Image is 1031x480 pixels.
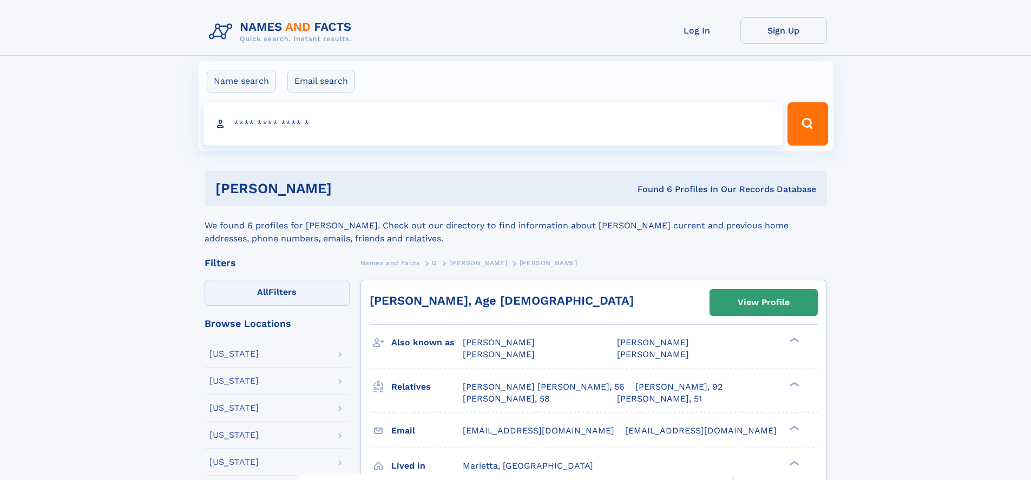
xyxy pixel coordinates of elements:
[205,206,827,245] div: We found 6 profiles for [PERSON_NAME]. Check out our directory to find information about [PERSON_...
[617,349,689,359] span: [PERSON_NAME]
[391,457,463,475] h3: Lived in
[432,256,437,269] a: G
[625,425,777,436] span: [EMAIL_ADDRESS][DOMAIN_NAME]
[787,337,800,344] div: ❯
[463,381,625,393] a: [PERSON_NAME] [PERSON_NAME], 56
[654,17,740,44] a: Log In
[463,337,535,347] span: [PERSON_NAME]
[787,459,800,466] div: ❯
[635,381,723,393] a: [PERSON_NAME], 92
[463,349,535,359] span: [PERSON_NAME]
[205,280,350,306] label: Filters
[215,182,485,195] h1: [PERSON_NAME]
[360,256,420,269] a: Names and Facts
[463,461,593,471] span: Marietta, [GEOGRAPHIC_DATA]
[484,183,816,195] div: Found 6 Profiles In Our Records Database
[209,404,259,412] div: [US_STATE]
[205,17,360,47] img: Logo Names and Facts
[370,294,634,307] a: [PERSON_NAME], Age [DEMOGRAPHIC_DATA]
[520,259,577,267] span: [PERSON_NAME]
[391,378,463,396] h3: Relatives
[287,70,355,93] label: Email search
[710,290,817,315] a: View Profile
[391,333,463,352] h3: Also known as
[205,258,350,268] div: Filters
[787,424,800,431] div: ❯
[209,377,259,385] div: [US_STATE]
[787,380,800,387] div: ❯
[207,70,276,93] label: Name search
[391,422,463,440] h3: Email
[617,337,689,347] span: [PERSON_NAME]
[463,425,614,436] span: [EMAIL_ADDRESS][DOMAIN_NAME]
[209,350,259,358] div: [US_STATE]
[740,17,827,44] a: Sign Up
[203,102,783,146] input: search input
[209,431,259,439] div: [US_STATE]
[449,259,507,267] span: [PERSON_NAME]
[205,319,350,328] div: Browse Locations
[209,458,259,466] div: [US_STATE]
[738,290,790,315] div: View Profile
[432,259,437,267] span: G
[617,393,702,405] a: [PERSON_NAME], 51
[257,287,268,297] span: All
[463,393,550,405] a: [PERSON_NAME], 58
[449,256,507,269] a: [PERSON_NAME]
[787,102,828,146] button: Search Button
